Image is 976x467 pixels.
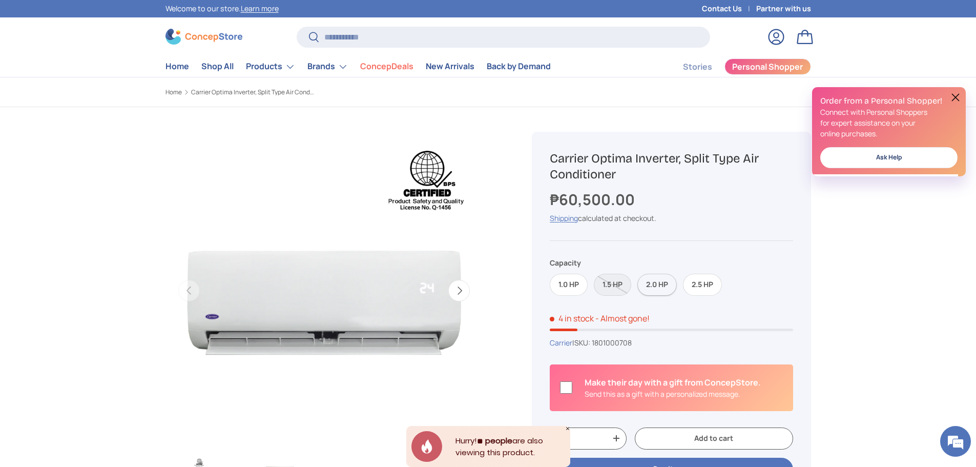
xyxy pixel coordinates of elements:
[550,213,578,223] a: Shipping
[301,56,354,77] summary: Brands
[191,89,314,95] a: Carrier Optima Inverter, Split Type Air Conditioner
[702,3,756,14] a: Contact Us
[550,257,581,268] legend: Capacity
[165,56,189,76] a: Home
[635,428,793,450] button: Add to cart
[165,3,279,14] p: Welcome to our store.
[585,376,761,399] div: Is this a gift?
[165,89,182,95] a: Home
[550,338,572,348] a: Carrier
[165,56,551,77] nav: Primary
[550,151,793,182] h1: Carrier Optima Inverter, Split Type Air Conditioner
[240,56,301,77] summary: Products
[487,56,551,76] a: Back by Demand
[756,3,811,14] a: Partner with us
[360,56,413,76] a: ConcepDeals
[550,189,637,210] strong: ₱60,500.00
[683,57,712,77] a: Stories
[550,313,594,324] span: 4 in stock
[658,56,811,77] nav: Secondary
[426,56,474,76] a: New Arrivals
[165,29,242,45] img: ConcepStore
[572,338,632,348] span: |
[560,381,572,394] input: Is this a gift?
[565,426,570,431] div: Close
[820,107,958,139] p: Connect with Personal Shoppers for expert assistance on your online purchases.
[820,147,958,168] a: Ask Help
[595,313,650,324] p: - Almost gone!
[592,338,632,348] span: 1801000708
[165,88,508,97] nav: Breadcrumbs
[594,274,631,296] label: Sold out
[724,58,811,75] a: Personal Shopper
[732,63,803,71] span: Personal Shopper
[574,338,590,348] span: SKU:
[241,4,279,13] a: Learn more
[550,213,793,224] div: calculated at checkout.
[201,56,234,76] a: Shop All
[820,95,958,107] h2: Order from a Personal Shopper!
